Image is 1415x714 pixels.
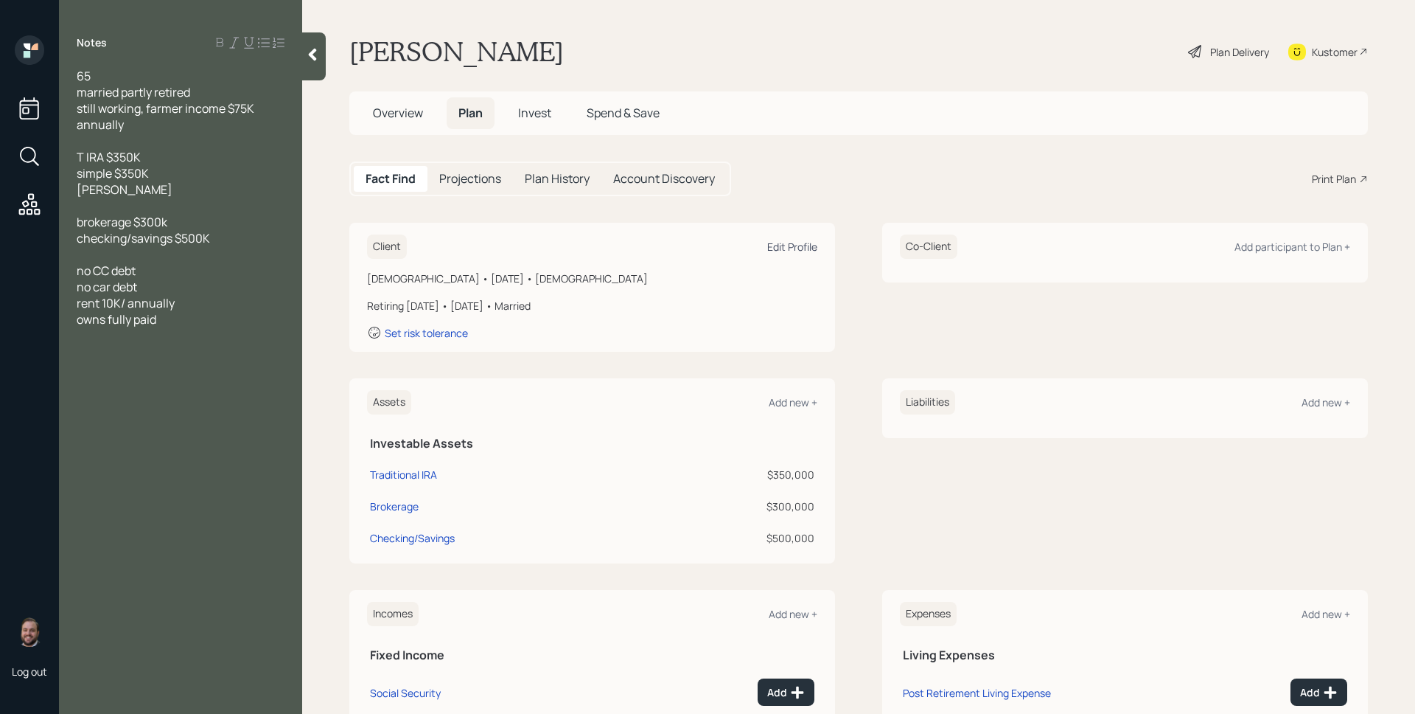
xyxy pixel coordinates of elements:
[769,395,817,409] div: Add new +
[77,35,107,50] label: Notes
[1290,679,1347,706] button: Add
[77,263,175,327] span: no CC debt no car debt rent 10K/ annually owns fully paid
[1300,685,1338,700] div: Add
[613,172,715,186] h5: Account Discovery
[370,648,814,662] h5: Fixed Income
[769,607,817,621] div: Add new +
[367,390,411,415] h6: Assets
[1312,171,1356,187] div: Print Plan
[370,467,437,482] div: Traditional IRA
[373,105,423,121] span: Overview
[900,235,957,259] h6: Co-Client
[77,68,256,133] span: 65 married partly retired still working, farmer income $75K annually
[903,648,1347,662] h5: Living Expenses
[370,686,441,700] div: Social Security
[12,665,47,679] div: Log out
[367,602,419,626] h6: Incomes
[349,35,564,68] h1: [PERSON_NAME]
[903,686,1051,700] div: Post Retirement Living Expense
[900,602,957,626] h6: Expenses
[366,172,416,186] h5: Fact Find
[458,105,483,121] span: Plan
[758,679,814,706] button: Add
[587,105,660,121] span: Spend & Save
[370,499,419,514] div: Brokerage
[370,530,455,546] div: Checking/Savings
[767,240,817,254] div: Edit Profile
[77,149,172,198] span: T IRA $350K simple $350K [PERSON_NAME]
[1312,44,1358,60] div: Kustomer
[1302,607,1350,621] div: Add new +
[385,326,468,340] div: Set risk tolerance
[900,390,955,415] h6: Liabilities
[652,467,814,482] div: $350,000
[367,271,817,286] div: [DEMOGRAPHIC_DATA] • [DATE] • [DEMOGRAPHIC_DATA]
[77,214,210,246] span: brokerage $300k checking/savings $500K
[652,530,814,546] div: $500,000
[518,105,551,121] span: Invest
[1234,240,1350,254] div: Add participant to Plan +
[370,437,814,451] h5: Investable Assets
[439,172,501,186] h5: Projections
[367,235,407,259] h6: Client
[767,685,805,700] div: Add
[1302,395,1350,409] div: Add new +
[525,172,590,186] h5: Plan History
[1210,44,1269,60] div: Plan Delivery
[15,617,44,647] img: james-distasi-headshot.png
[367,298,817,313] div: Retiring [DATE] • [DATE] • Married
[652,499,814,514] div: $300,000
